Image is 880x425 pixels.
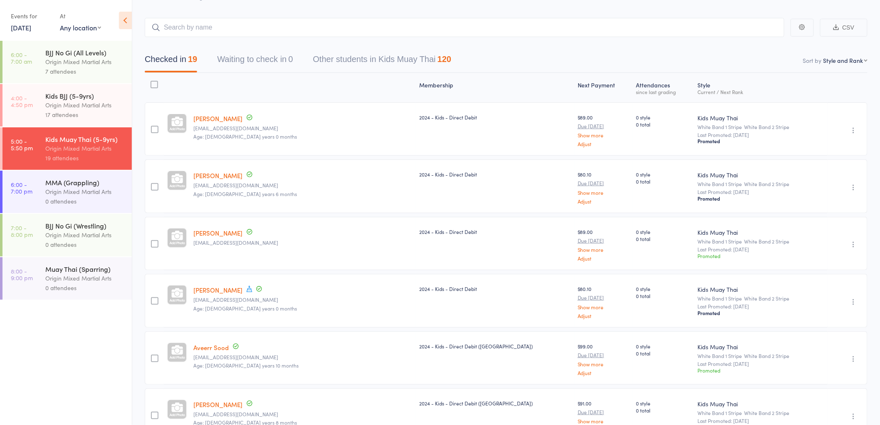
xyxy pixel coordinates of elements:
[193,400,242,409] a: [PERSON_NAME]
[636,235,691,242] span: 0 total
[2,257,132,300] a: 8:00 -9:00 pmMuay Thai (Sparring)Origin Mixed Martial Arts0 attendees
[744,295,790,302] span: White Band 2 Stripe
[11,94,33,108] time: 4:00 - 4:50 pm
[698,171,824,179] div: Kids Muay Thai
[11,138,33,151] time: 5:00 - 5:50 pm
[578,409,630,415] small: Due [DATE]
[45,283,125,293] div: 0 attendees
[193,240,413,246] small: rolandtungka@gmail.com
[193,305,297,312] span: Age: [DEMOGRAPHIC_DATA] years 0 months
[193,362,299,369] span: Age: [DEMOGRAPHIC_DATA] years 10 months
[45,178,125,187] div: MMA (Grappling)
[698,310,824,316] div: Promoted
[145,18,784,37] input: Search by name
[803,56,822,65] label: Sort by
[744,180,790,187] span: White Band 2 Stripe
[698,361,824,367] small: Last Promoted: [DATE]
[744,409,790,416] span: White Band 2 Stripe
[578,114,630,147] div: $89.00
[11,268,33,281] time: 8:00 - 9:00 pm
[578,361,630,367] a: Show more
[578,343,630,375] div: $99.00
[633,77,695,99] div: Atten­dances
[11,181,32,194] time: 6:00 - 7:00 pm
[636,343,691,350] span: 0 style
[636,228,691,235] span: 0 style
[698,400,824,408] div: Kids Muay Thai
[11,224,33,238] time: 7:00 - 8:00 pm
[188,55,197,64] div: 19
[698,239,824,244] div: White Band 1 Stripe
[636,407,691,414] span: 0 total
[578,313,630,318] a: Adjust
[578,256,630,261] a: Adjust
[419,171,571,178] div: 2024 - Kids - Direct Debit
[578,199,630,204] a: Adjust
[193,354,413,360] small: Panckajsood@gmail.com
[45,230,125,240] div: Origin Mixed Martial Arts
[698,410,824,415] div: White Band 1 Stripe
[11,23,31,32] a: [DATE]
[574,77,633,99] div: Next Payment
[636,285,691,292] span: 0 style
[288,55,293,64] div: 0
[578,247,630,252] a: Show more
[2,171,132,213] a: 6:00 -7:00 pmMMA (Grappling)Origin Mixed Martial Arts0 attendees
[578,352,630,358] small: Due [DATE]
[578,238,630,244] small: Due [DATE]
[193,297,413,303] small: Mario@statewideprinting.com.au
[698,138,824,144] div: Promoted
[695,77,828,99] div: Style
[217,50,293,72] button: Waiting to check in0
[698,296,824,301] div: White Band 1 Stripe
[45,153,125,163] div: 19 attendees
[45,57,125,67] div: Origin Mixed Martial Arts
[698,367,824,374] div: Promoted
[45,144,125,153] div: Origin Mixed Martial Arts
[578,285,630,318] div: $80.10
[2,84,132,127] a: 4:00 -4:50 pmKids BJJ (5-9yrs)Origin Mixed Martial Arts17 attendees
[2,214,132,256] a: 7:00 -8:00 pmBJJ No Gi (Wrestling)Origin Mixed Martial Arts0 attendees
[45,100,125,110] div: Origin Mixed Martial Arts
[193,182,413,188] small: rolandtungka@gmail.com
[744,238,790,245] span: White Band 2 Stripe
[578,171,630,204] div: $80.10
[45,110,125,119] div: 17 attendees
[698,181,824,186] div: White Band 1 Stripe
[193,133,297,140] span: Age: [DEMOGRAPHIC_DATA] years 0 months
[636,114,691,121] span: 0 style
[698,252,824,259] div: Promoted
[744,123,790,130] span: White Band 2 Stripe
[578,132,630,138] a: Show more
[419,228,571,235] div: 2024 - Kids - Direct Debit
[11,51,32,65] time: 6:00 - 7:00 am
[636,121,691,128] span: 0 total
[60,23,101,32] div: Any location
[636,292,691,299] span: 0 total
[823,56,863,65] div: Style and Rank
[636,350,691,357] span: 0 total
[698,124,824,129] div: White Band 1 Stripe
[313,50,452,72] button: Other students in Kids Muay Thai120
[45,264,125,273] div: Muay Thai (Sparring)
[193,171,242,180] a: [PERSON_NAME]
[193,411,413,417] small: Panckajsood@gmail.com
[45,134,125,144] div: Kids Muay Thai (5-9yrs)
[45,48,125,57] div: BJJ No Gi (All Levels)
[45,187,125,196] div: Origin Mixed Martial Arts
[698,228,824,236] div: Kids Muay Thai
[419,400,571,407] div: 2024 - Kids - Direct Debit ([GEOGRAPHIC_DATA])
[744,352,790,359] span: White Band 2 Stripe
[145,50,197,72] button: Checked in19
[698,246,824,252] small: Last Promoted: [DATE]
[636,400,691,407] span: 0 style
[578,123,630,129] small: Due [DATE]
[698,418,824,424] small: Last Promoted: [DATE]
[698,89,824,94] div: Current / Next Rank
[45,67,125,76] div: 7 attendees
[578,190,630,195] a: Show more
[193,190,297,197] span: Age: [DEMOGRAPHIC_DATA] years 6 months
[11,9,52,23] div: Events for
[820,19,868,37] button: CSV
[636,178,691,185] span: 0 total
